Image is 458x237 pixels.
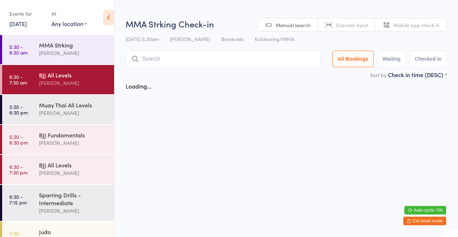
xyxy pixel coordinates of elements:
[9,20,27,27] a: [DATE]
[52,20,87,27] div: Any location
[39,131,108,139] div: BJJ Fundamentals
[39,191,108,207] div: Sparring Drills - Intermediate
[2,35,114,64] a: 5:30 -6:30 amMMA Strking[PERSON_NAME]
[2,95,114,124] a: 5:30 -6:30 pmMuay Thai All Levels[PERSON_NAME]
[9,164,28,175] time: 6:30 - 7:30 pm
[404,206,446,215] button: Auto-cycle: ON
[2,155,114,184] a: 6:30 -7:30 pmBJJ All Levels[PERSON_NAME]
[2,125,114,154] a: 5:30 -6:30 pmBJJ Fundamentals[PERSON_NAME]
[394,21,439,29] span: Mobile app check in
[39,169,108,177] div: [PERSON_NAME]
[126,35,159,42] span: [DATE] 5:30am
[9,134,28,145] time: 5:30 - 6:30 pm
[170,35,210,42] span: [PERSON_NAME]
[9,74,27,85] time: 6:30 - 7:30 am
[39,101,108,109] div: Muay Thai All Levels
[39,41,108,49] div: MMA Strking
[2,65,114,94] a: 6:30 -7:30 amBJJ All Levels[PERSON_NAME]
[403,217,446,225] button: Exit kiosk mode
[9,44,28,55] time: 5:30 - 6:30 am
[126,82,151,90] div: Loading...
[409,51,447,67] button: Checked in
[377,51,406,67] button: Waiting
[39,139,108,147] div: [PERSON_NAME]
[39,228,108,236] div: Judo
[39,49,108,57] div: [PERSON_NAME]
[9,8,44,20] div: Events for
[39,79,108,87] div: [PERSON_NAME]
[39,207,108,215] div: [PERSON_NAME]
[126,51,321,67] input: Search
[126,18,447,30] h2: MMA Strking Check-in
[336,21,368,29] span: Scanner input
[9,194,27,205] time: 6:30 - 7:15 pm
[388,71,447,79] div: Check in time (DESC)
[39,161,108,169] div: BJJ All Levels
[52,8,87,20] div: At
[332,51,374,67] button: All Bookings
[39,71,108,79] div: BJJ All Levels
[39,109,108,117] div: [PERSON_NAME]
[2,185,114,221] a: 6:30 -7:15 pmSparring Drills - Intermediate[PERSON_NAME]
[255,35,294,42] span: Kickboxing/MMA
[9,104,28,115] time: 5:30 - 6:30 pm
[370,71,386,79] label: Sort by
[276,21,311,29] span: Manual search
[221,35,244,42] span: Brookvale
